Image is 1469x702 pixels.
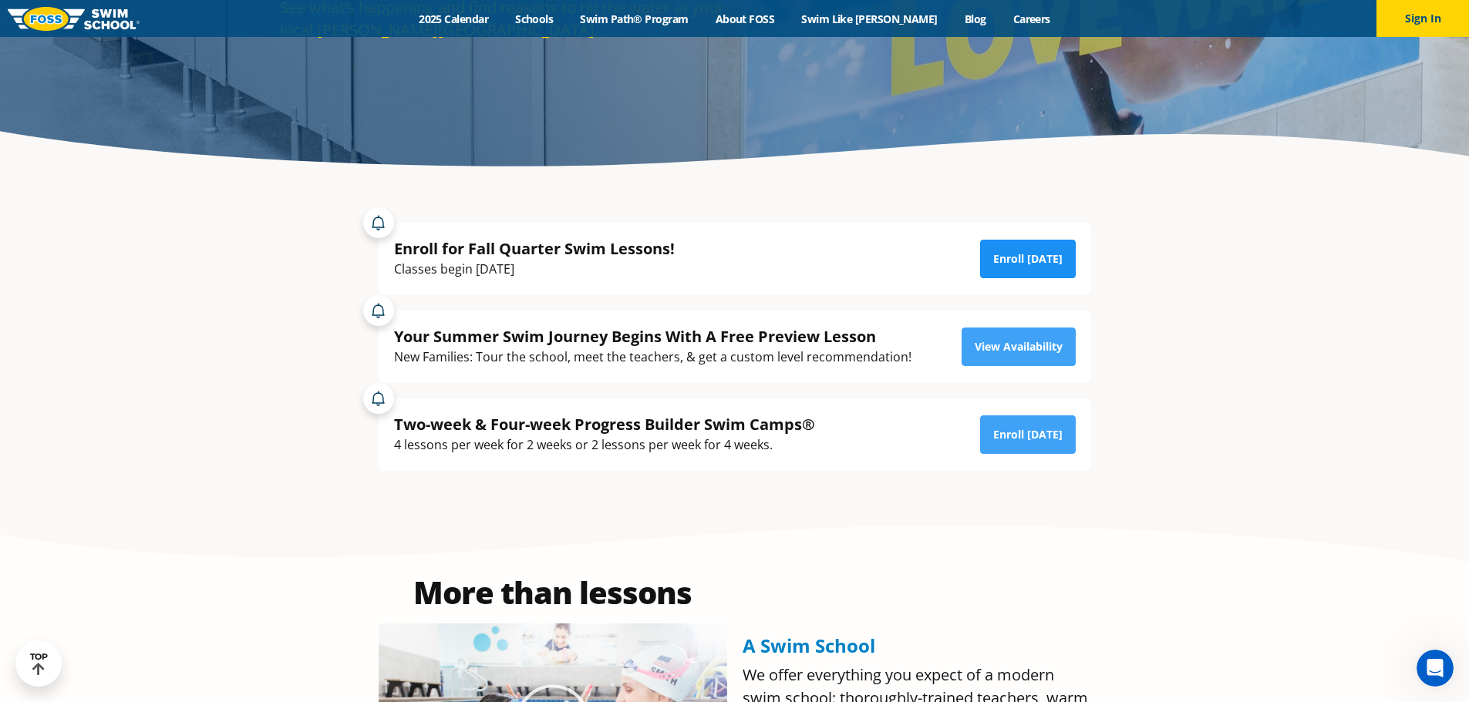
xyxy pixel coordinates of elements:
[379,577,727,608] h2: More than lessons
[30,652,48,676] div: TOP
[394,414,815,435] div: Two-week & Four-week Progress Builder Swim Camps®
[8,7,140,31] img: FOSS Swim School Logo
[999,12,1063,26] a: Careers
[502,12,567,26] a: Schools
[788,12,952,26] a: Swim Like [PERSON_NAME]
[394,326,911,347] div: Your Summer Swim Journey Begins With A Free Preview Lesson
[951,12,999,26] a: Blog
[394,259,675,280] div: Classes begin [DATE]
[406,12,502,26] a: 2025 Calendar
[702,12,788,26] a: About FOSS
[980,240,1076,278] a: Enroll [DATE]
[962,327,1076,366] a: View Availability
[394,347,911,368] div: New Families: Tour the school, meet the teachers, & get a custom level recommendation!
[980,415,1076,454] a: Enroll [DATE]
[743,633,875,658] span: A Swim School
[1417,650,1454,687] iframe: Intercom live chat
[567,12,702,26] a: Swim Path® Program
[394,238,675,259] div: Enroll for Fall Quarter Swim Lessons!
[394,435,815,455] div: 4 lessons per week for 2 weeks or 2 lessons per week for 4 weeks.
